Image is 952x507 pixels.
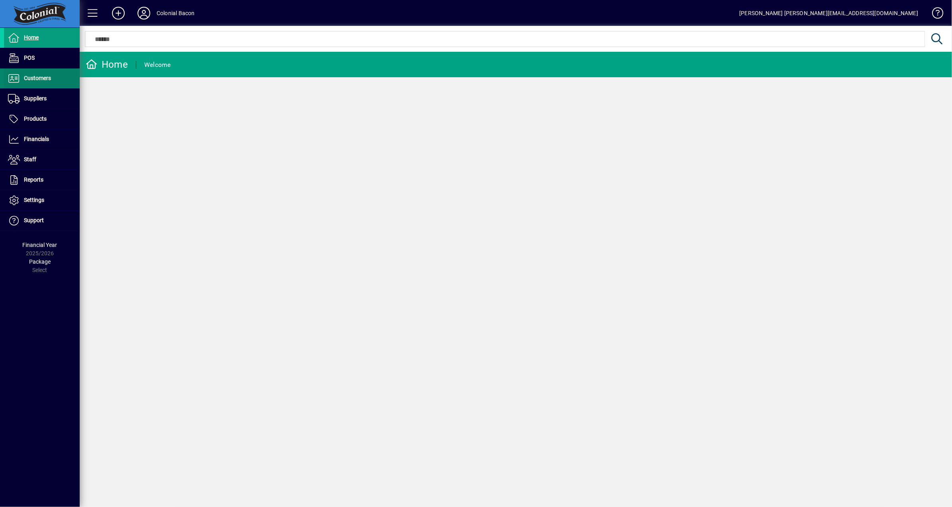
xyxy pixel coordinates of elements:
[86,58,128,71] div: Home
[4,129,80,149] a: Financials
[4,48,80,68] a: POS
[4,89,80,109] a: Suppliers
[4,190,80,210] a: Settings
[4,109,80,129] a: Products
[926,2,942,27] a: Knowledge Base
[24,156,36,162] span: Staff
[24,115,47,122] span: Products
[24,136,49,142] span: Financials
[4,211,80,231] a: Support
[24,55,35,61] span: POS
[739,7,918,20] div: [PERSON_NAME] [PERSON_NAME][EMAIL_ADDRESS][DOMAIN_NAME]
[144,59,171,71] div: Welcome
[157,7,194,20] div: Colonial Bacon
[23,242,57,248] span: Financial Year
[106,6,131,20] button: Add
[24,197,44,203] span: Settings
[24,75,51,81] span: Customers
[24,217,44,223] span: Support
[4,150,80,170] a: Staff
[4,170,80,190] a: Reports
[24,176,43,183] span: Reports
[4,69,80,88] a: Customers
[131,6,157,20] button: Profile
[29,258,51,265] span: Package
[24,95,47,102] span: Suppliers
[24,34,39,41] span: Home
